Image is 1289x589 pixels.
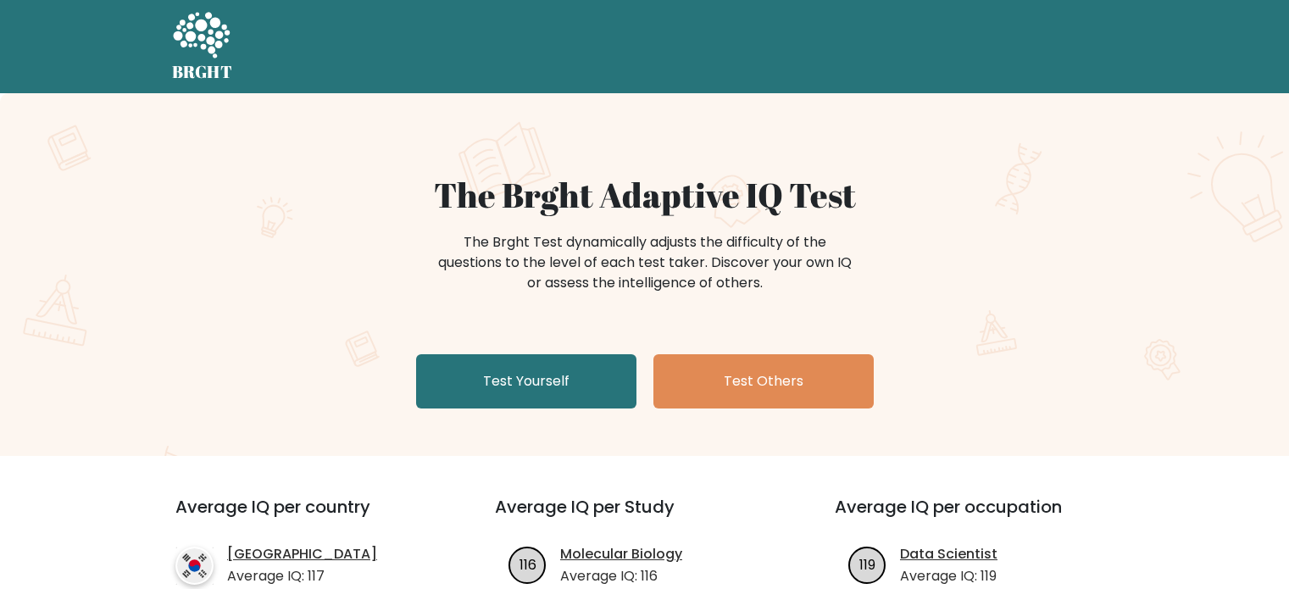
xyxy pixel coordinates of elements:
p: Average IQ: 117 [227,566,377,586]
h1: The Brght Adaptive IQ Test [231,175,1058,215]
a: BRGHT [172,7,233,86]
a: Test Yourself [416,354,636,408]
p: Average IQ: 119 [900,566,997,586]
img: country [175,547,214,585]
div: The Brght Test dynamically adjusts the difficulty of the questions to the level of each test take... [433,232,857,293]
text: 116 [519,554,536,574]
h3: Average IQ per country [175,497,434,537]
h3: Average IQ per Study [495,497,794,537]
text: 119 [859,554,875,574]
a: Molecular Biology [560,544,682,564]
h3: Average IQ per occupation [835,497,1134,537]
p: Average IQ: 116 [560,566,682,586]
a: Data Scientist [900,544,997,564]
a: Test Others [653,354,874,408]
a: [GEOGRAPHIC_DATA] [227,544,377,564]
h5: BRGHT [172,62,233,82]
